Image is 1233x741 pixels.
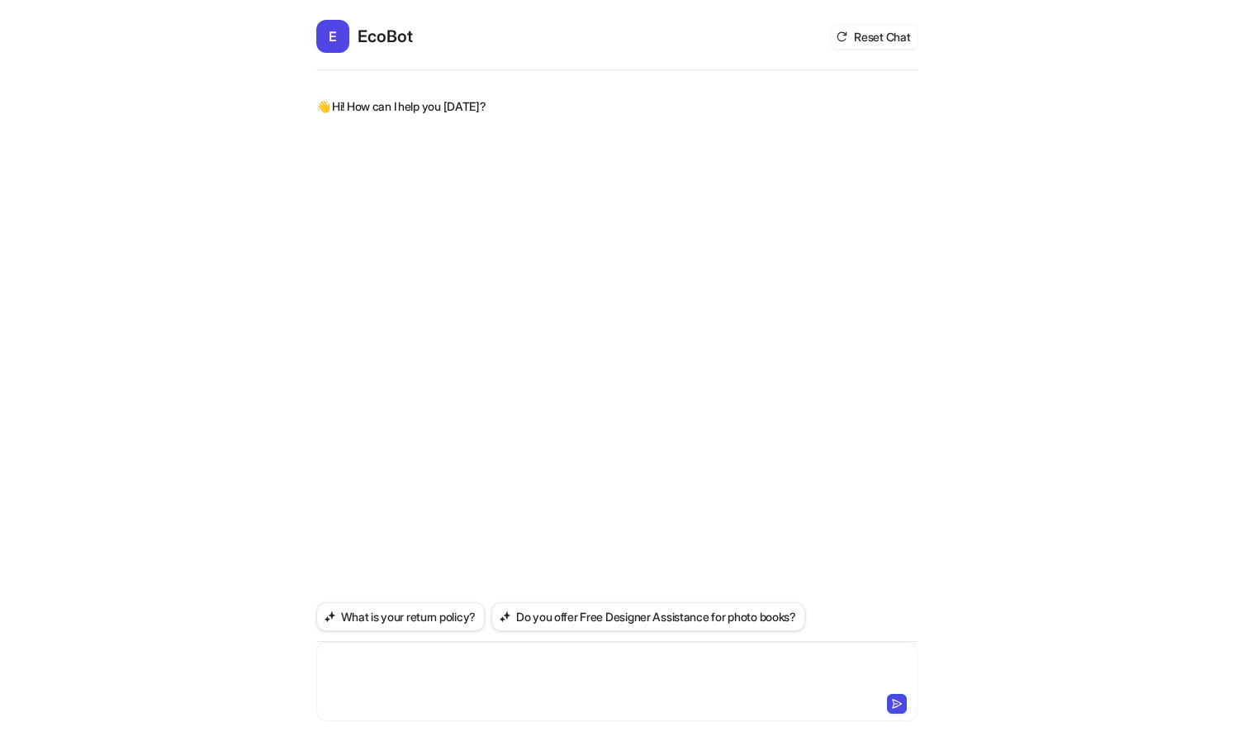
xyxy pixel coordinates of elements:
[316,97,486,116] p: 👋 Hi! How can I help you [DATE]?
[358,25,413,48] h2: EcoBot
[491,602,805,631] button: Do you offer Free Designer Assistance for photo books?
[831,25,917,49] button: Reset Chat
[316,20,349,53] span: E
[316,602,485,631] button: What is your return policy?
